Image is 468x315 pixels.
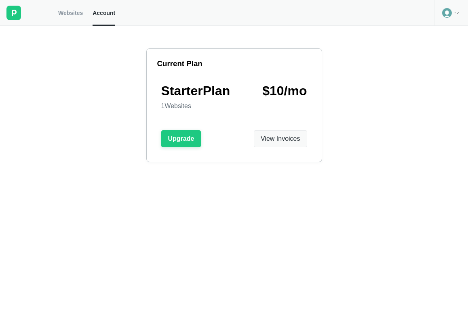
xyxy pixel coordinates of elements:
div: View Invoices [261,135,300,142]
button: Upgrade [161,130,201,147]
h1: $ 10 /mo [262,83,307,98]
button: View Invoices [254,130,307,147]
span: Account [93,9,115,17]
h1: Starter Plan [161,83,230,98]
h3: Current Plan [157,59,202,68]
p: 1 Websites [161,102,230,110]
div: Upgrade [168,135,194,142]
span: Websites [58,9,83,17]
